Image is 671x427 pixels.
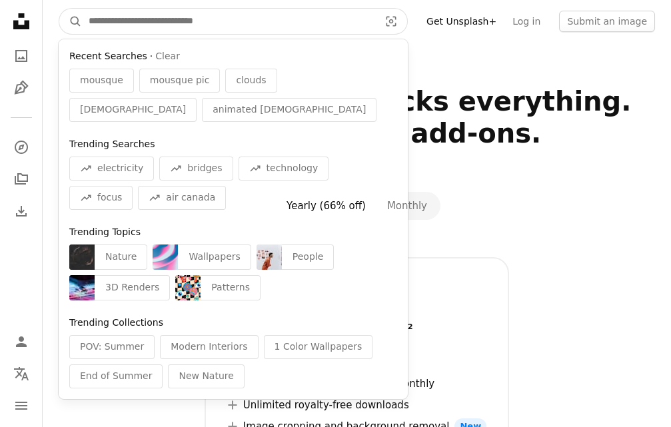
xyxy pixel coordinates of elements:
form: Find visuals sitewide [59,8,408,35]
button: Yearly (66% off) [276,195,376,217]
button: Clear [155,50,180,63]
button: Submit an image [559,11,655,32]
span: electricity [97,162,143,175]
li: Unlimited royalty-free downloads [227,397,486,413]
button: Monthly [376,195,438,217]
span: animated [DEMOGRAPHIC_DATA] [213,103,366,117]
a: Illustrations [8,75,35,101]
a: Collections [8,166,35,193]
span: bridges [187,162,222,175]
span: mousque [80,74,123,87]
div: Modern Interiors [160,335,258,359]
span: clouds [236,74,266,87]
span: mousque pic [150,74,210,87]
button: Visual search [375,9,407,34]
a: Log in [504,11,548,32]
a: Get Unsplash+ [418,11,504,32]
button: Menu [8,392,35,419]
div: New Nature [168,364,244,388]
button: Language [8,360,35,387]
span: [DEMOGRAPHIC_DATA] [80,103,186,117]
a: Download History [8,198,35,224]
img: premium_photo-1754984826162-5de96e38a4e4 [69,275,95,300]
a: Home — Unsplash [8,8,35,37]
img: photo-1755838692094-49a97b9fb9ab [69,244,95,270]
a: 2 [405,324,416,336]
div: 1 Color Wallpapers [264,335,373,359]
div: Wallpapers [178,244,251,270]
img: premium_photo-1756163700959-70915d58a694 [257,244,282,270]
div: POV: Summer [69,335,155,359]
button: Search Unsplash [59,9,82,34]
div: · [69,50,397,63]
span: Trending Searches [69,139,155,149]
div: Patterns [201,275,261,300]
span: focus [97,191,122,205]
span: air canada [166,191,215,205]
span: per month [349,324,413,336]
div: Nature [95,244,147,270]
div: People [282,244,335,270]
a: Log in / Sign up [8,328,35,355]
span: Trending Collections [69,317,163,328]
span: Recent Searches [69,50,147,63]
a: Explore [8,134,35,161]
img: premium_vector-1750330748859-0d0e9c93f907 [153,244,178,270]
img: premium_vector-1752071909053-843cc5180171 [175,275,201,300]
div: 3D Renders [95,275,170,300]
span: Trending Topics [69,226,141,237]
div: End of Summer [69,364,163,388]
a: Photos [8,43,35,69]
sup: 2 [408,322,413,331]
span: technology [267,162,319,175]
